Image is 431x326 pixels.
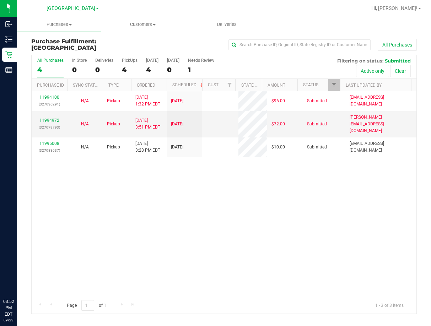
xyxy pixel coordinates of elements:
[3,317,14,323] p: 09/23
[37,58,64,63] div: All Purchases
[271,98,285,104] span: $96.00
[185,17,269,32] a: Deliveries
[7,269,28,290] iframe: Resource center
[81,121,89,127] button: N/A
[328,79,340,91] a: Filter
[107,121,120,127] span: Pickup
[5,21,12,28] inline-svg: Inbound
[307,121,327,127] span: Submitted
[228,39,371,50] input: Search Purchase ID, Original ID, State Registry ID or Customer Name...
[36,101,63,108] p: (327036291)
[95,58,113,63] div: Deliveries
[146,66,158,74] div: 4
[17,21,101,28] span: Purchases
[36,124,63,131] p: (327079793)
[390,65,411,77] button: Clear
[31,44,96,51] span: [GEOGRAPHIC_DATA]
[39,141,59,146] a: 11995008
[81,145,89,150] span: Not Applicable
[241,83,279,88] a: State Registry ID
[122,58,138,63] div: PickUps
[167,58,179,63] div: [DATE]
[271,121,285,127] span: $72.00
[356,65,389,77] button: Active only
[171,98,183,104] span: [DATE]
[81,98,89,104] button: N/A
[5,66,12,74] inline-svg: Reports
[307,98,327,104] span: Submitted
[5,51,12,58] inline-svg: Retail
[36,147,63,154] p: (327083037)
[346,83,382,88] a: Last Updated By
[122,66,138,74] div: 4
[108,83,119,88] a: Type
[72,58,87,63] div: In Store
[167,66,179,74] div: 0
[337,58,383,64] span: Filtering on status:
[303,82,318,87] a: Status
[73,83,100,88] a: Sync Status
[95,66,113,74] div: 0
[370,300,409,311] span: 1 - 3 of 3 items
[146,58,158,63] div: [DATE]
[107,98,120,104] span: Pickup
[268,83,285,88] a: Amount
[47,5,95,11] span: [GEOGRAPHIC_DATA]
[350,140,412,154] span: [EMAIL_ADDRESS][DOMAIN_NAME]
[271,144,285,151] span: $10.00
[81,144,89,151] button: N/A
[81,300,94,311] input: 1
[101,21,184,28] span: Customers
[371,5,417,11] span: Hi, [PERSON_NAME]!
[350,114,412,135] span: [PERSON_NAME][EMAIL_ADDRESS][DOMAIN_NAME]
[17,17,101,32] a: Purchases
[135,140,160,154] span: [DATE] 3:28 PM EDT
[3,298,14,317] p: 03:52 PM EDT
[223,79,235,91] a: Filter
[31,38,160,51] h3: Purchase Fulfillment:
[137,83,155,88] a: Ordered
[188,66,214,74] div: 1
[5,36,12,43] inline-svg: Inventory
[171,144,183,151] span: [DATE]
[208,82,230,87] a: Customer
[385,58,411,64] span: Submitted
[81,98,89,103] span: Not Applicable
[72,66,87,74] div: 0
[135,117,160,131] span: [DATE] 3:51 PM EDT
[208,21,246,28] span: Deliveries
[135,94,160,108] span: [DATE] 1:32 PM EDT
[188,58,214,63] div: Needs Review
[37,66,64,74] div: 4
[39,95,59,100] a: 11994100
[61,300,112,311] span: Page of 1
[101,17,185,32] a: Customers
[350,94,412,108] span: [EMAIL_ADDRESS][DOMAIN_NAME]
[107,144,120,151] span: Pickup
[307,144,327,151] span: Submitted
[39,118,59,123] a: 11994972
[37,83,64,88] a: Purchase ID
[171,121,183,127] span: [DATE]
[378,39,417,51] button: All Purchases
[81,121,89,126] span: Not Applicable
[172,82,205,87] a: Scheduled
